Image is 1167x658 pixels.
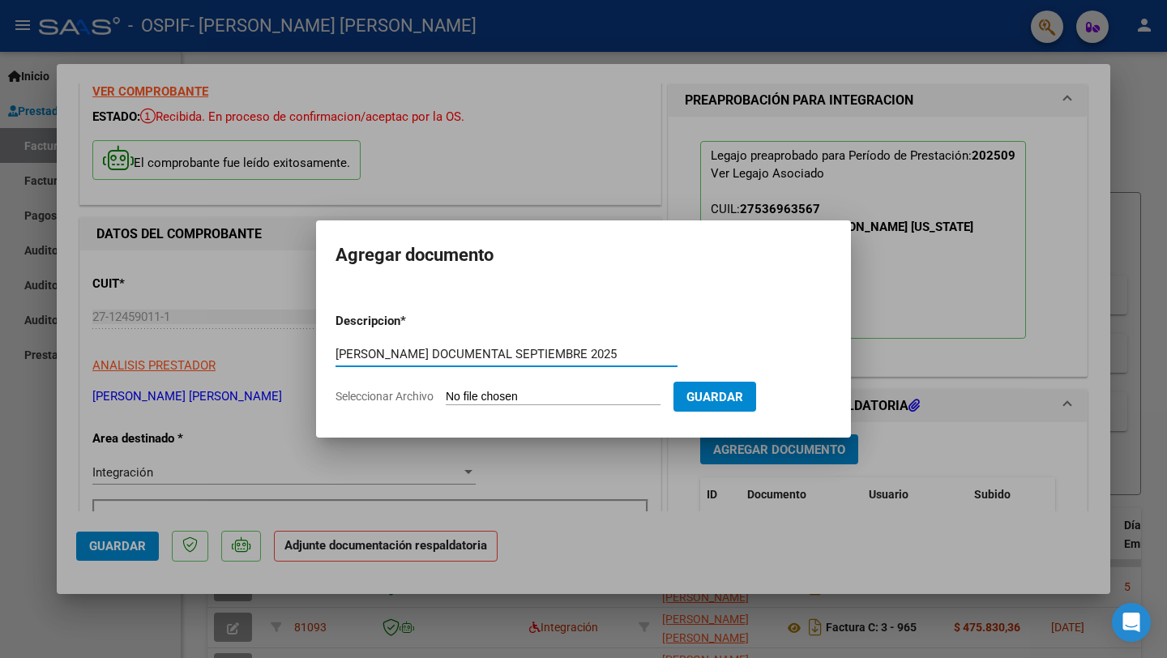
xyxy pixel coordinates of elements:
span: Guardar [686,390,743,404]
button: Guardar [673,382,756,412]
span: Seleccionar Archivo [336,390,434,403]
p: Descripcion [336,312,485,331]
div: Open Intercom Messenger [1112,603,1151,642]
h2: Agregar documento [336,240,831,271]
